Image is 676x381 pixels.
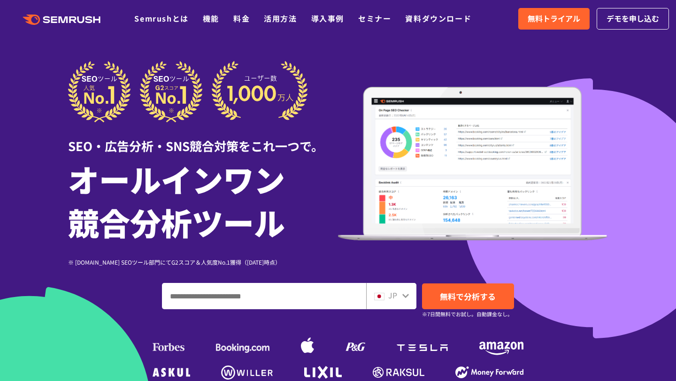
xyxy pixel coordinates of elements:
a: 導入事例 [311,13,344,24]
a: 資料ダウンロード [405,13,471,24]
a: 活用方法 [264,13,297,24]
span: 無料トライアル [528,13,580,25]
input: ドメイン、キーワードまたはURLを入力してください [162,283,366,309]
small: ※7日間無料でお試し。自動課金なし。 [422,310,513,319]
div: ※ [DOMAIN_NAME] SEOツール部門にてG2スコア＆人気度No.1獲得（[DATE]時点） [68,258,338,267]
a: Semrushとは [134,13,188,24]
a: 無料トライアル [518,8,590,30]
span: 無料で分析する [440,290,496,302]
a: セミナー [358,13,391,24]
span: JP [388,290,397,301]
span: デモを申し込む [607,13,659,25]
div: SEO・広告分析・SNS競合対策をこれ一つで。 [68,122,338,155]
a: 無料で分析する [422,283,514,309]
h1: オールインワン 競合分析ツール [68,157,338,244]
a: デモを申し込む [597,8,669,30]
a: 機能 [203,13,219,24]
a: 料金 [233,13,250,24]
